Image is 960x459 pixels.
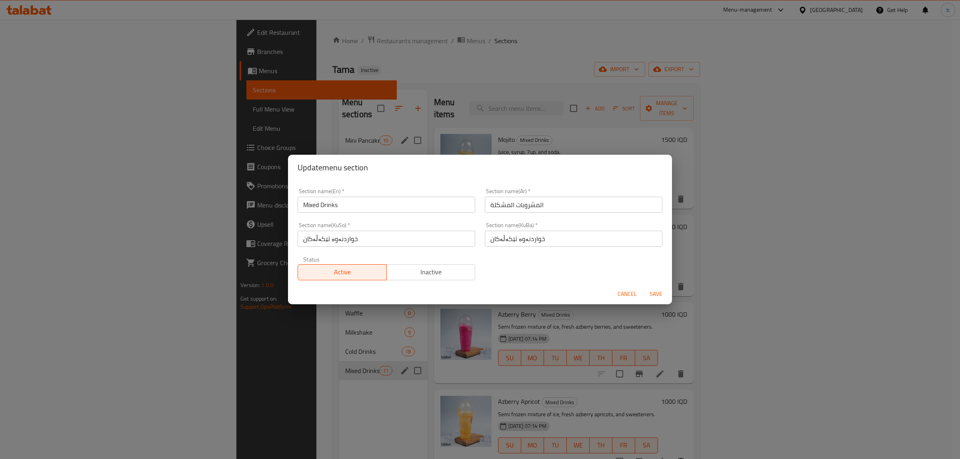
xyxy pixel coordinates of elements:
input: Please enter section name(en) [298,197,475,213]
button: Save [643,287,669,301]
input: Please enter section name(ar) [485,197,662,213]
span: Save [646,289,666,299]
button: Active [298,264,387,280]
span: Inactive [390,266,472,278]
input: Please enter section name(KuBa) [485,231,662,247]
span: Cancel [618,289,637,299]
button: Inactive [386,264,476,280]
span: Active [301,266,384,278]
h2: Update menu section [298,161,662,174]
input: Please enter section name(KuSo) [298,231,475,247]
button: Cancel [614,287,640,301]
